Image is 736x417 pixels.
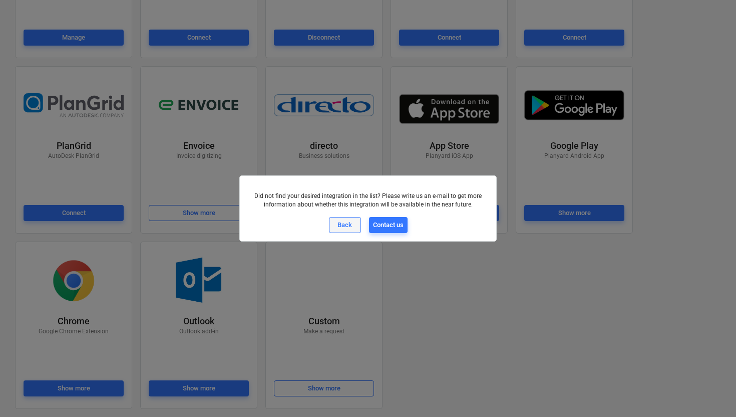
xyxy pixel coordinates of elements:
[337,220,352,231] div: Back
[329,217,361,233] button: Back
[369,217,408,233] button: Contact us
[248,192,488,209] p: Did not find your desired integration in the list? Please write us an e-mail to get more informat...
[686,369,736,417] iframe: Chat Widget
[373,220,404,231] div: Contact us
